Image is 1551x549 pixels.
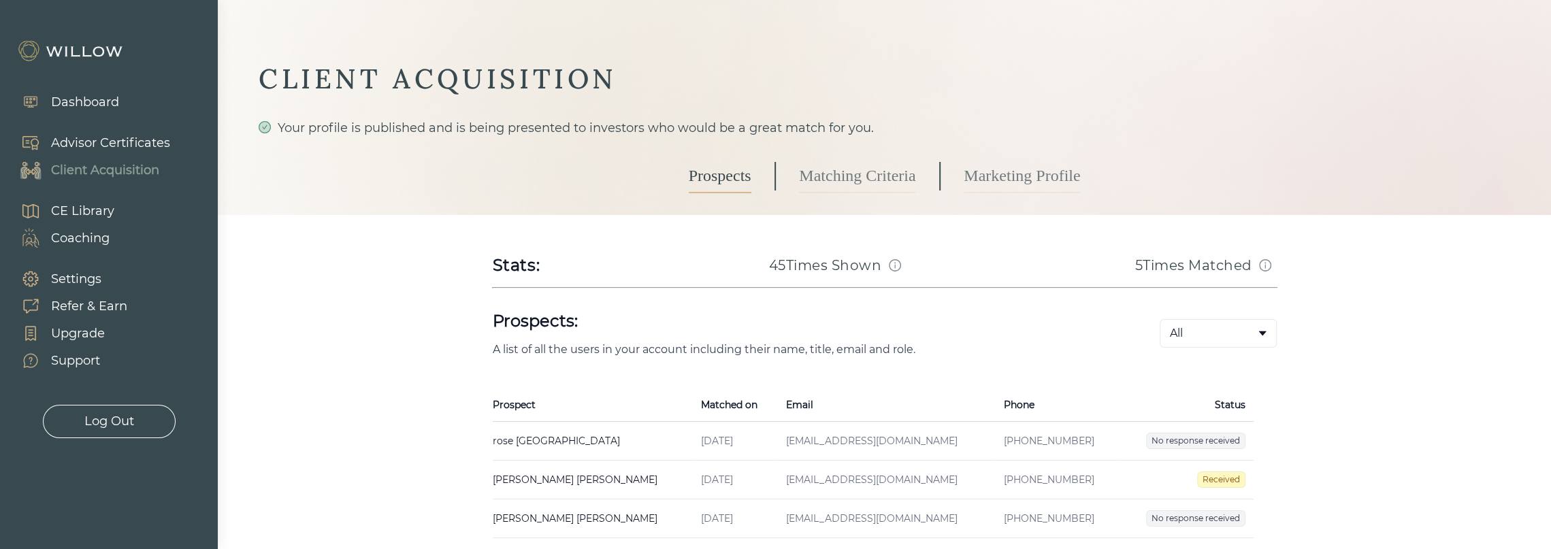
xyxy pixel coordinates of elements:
a: Coaching [7,224,114,252]
td: [PHONE_NUMBER] [996,422,1120,461]
td: [DATE] [693,461,777,499]
div: Coaching [51,229,110,248]
td: [DATE] [693,422,777,461]
button: Match info [1254,254,1276,276]
span: check-circle [259,121,271,133]
h1: Prospects: [493,310,1116,332]
div: Refer & Earn [51,297,127,316]
span: All [1170,325,1183,342]
a: Advisor Certificates [7,129,170,156]
div: Advisor Certificates [51,134,170,152]
div: CE Library [51,202,114,220]
h3: 45 Times Shown [769,256,882,275]
div: Stats: [493,254,540,276]
p: A list of all the users in your account including their name, title, email and role. [493,343,1116,356]
a: Prospects [689,159,751,193]
a: Upgrade [7,320,127,347]
td: rose [GEOGRAPHIC_DATA] [493,422,693,461]
span: No response received [1146,510,1245,527]
th: Phone [996,388,1120,422]
td: [PHONE_NUMBER] [996,461,1120,499]
span: info-circle [889,259,901,271]
a: Marketing Profile [964,159,1080,193]
div: Dashboard [51,93,119,112]
td: [PHONE_NUMBER] [996,499,1120,538]
th: Email [777,388,995,422]
th: Prospect [493,388,693,422]
div: Your profile is published and is being presented to investors who would be a great match for you. [259,118,1510,137]
div: Log Out [84,412,134,431]
th: Status [1120,388,1254,422]
img: Willow [17,40,126,62]
span: caret-down [1257,328,1268,339]
td: [EMAIL_ADDRESS][DOMAIN_NAME] [777,422,995,461]
span: Received [1197,471,1245,488]
a: Refer & Earn [7,293,127,320]
button: Match info [884,254,906,276]
td: [PERSON_NAME] [PERSON_NAME] [493,499,693,538]
a: Dashboard [7,88,119,116]
span: No response received [1146,433,1245,449]
th: Matched on [693,388,777,422]
div: Settings [51,270,101,288]
div: Support [51,352,100,370]
td: [EMAIL_ADDRESS][DOMAIN_NAME] [777,461,995,499]
td: [DATE] [693,499,777,538]
h3: 5 Times Matched [1134,256,1252,275]
a: CE Library [7,197,114,224]
div: Upgrade [51,325,105,343]
a: Client Acquisition [7,156,170,184]
td: [EMAIL_ADDRESS][DOMAIN_NAME] [777,499,995,538]
div: Client Acquisition [51,161,159,180]
td: [PERSON_NAME] [PERSON_NAME] [493,461,693,499]
div: CLIENT ACQUISITION [259,61,1510,97]
span: info-circle [1259,259,1271,271]
a: Settings [7,265,127,293]
a: Matching Criteria [799,159,915,193]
